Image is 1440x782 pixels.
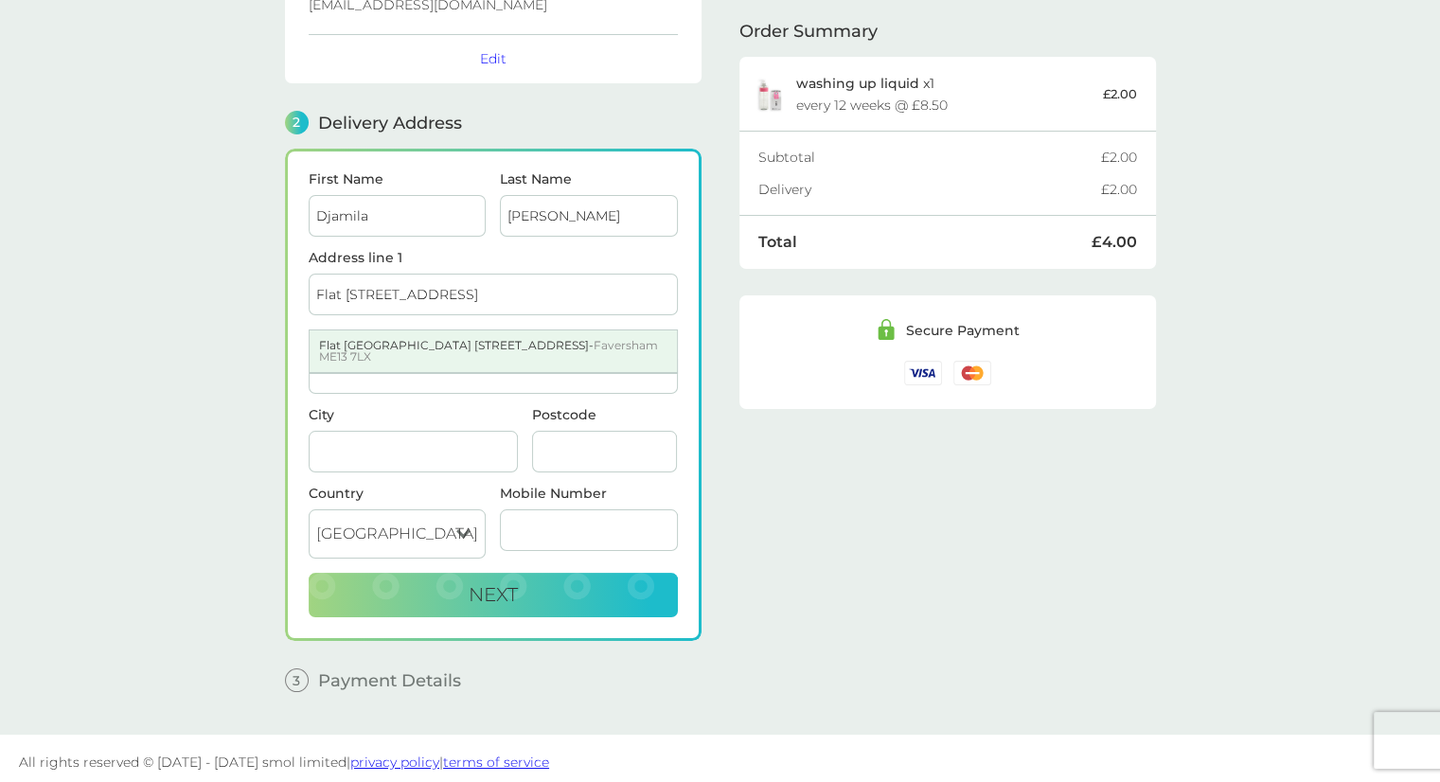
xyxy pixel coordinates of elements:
div: every 12 weeks @ £8.50 [796,98,948,112]
label: Last Name [500,172,678,186]
p: £2.00 [1103,84,1137,104]
span: 3 [285,668,309,692]
p: x 1 [796,76,934,91]
div: Total [758,235,1092,250]
label: City [309,408,518,421]
span: Payment Details [318,672,461,689]
span: washing up liquid [796,75,919,92]
div: Subtotal [758,151,1101,164]
div: £2.00 [1101,151,1137,164]
label: Mobile Number [500,487,678,500]
img: /assets/icons/cards/visa.svg [904,361,942,384]
label: Address line 1 [309,251,678,264]
div: Delivery [758,183,1101,196]
div: £4.00 [1092,235,1137,250]
span: 2 [285,111,309,134]
label: First Name [309,172,487,186]
div: Secure Payment [906,324,1020,337]
div: Country [309,487,487,500]
div: £2.00 [1101,183,1137,196]
label: Postcode [532,408,678,421]
img: /assets/icons/cards/mastercard.svg [953,361,991,384]
a: terms of service [443,754,549,771]
span: Order Summary [739,23,878,40]
button: Edit [480,50,507,67]
span: Next [469,583,518,606]
span: Faversham ME13 7LX [319,338,658,364]
span: Delivery Address [318,115,462,132]
div: Flat [GEOGRAPHIC_DATA] [STREET_ADDRESS] - [310,330,677,372]
a: privacy policy [350,754,439,771]
button: Next [309,573,678,618]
